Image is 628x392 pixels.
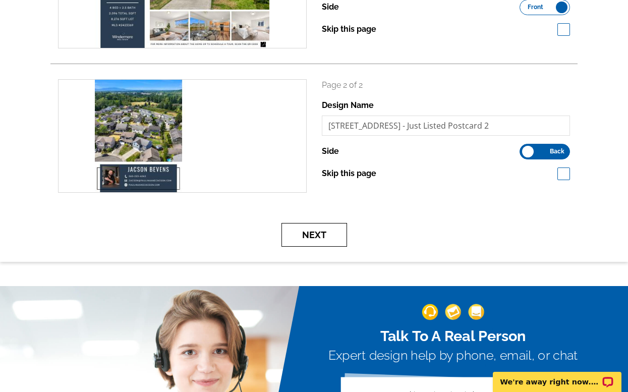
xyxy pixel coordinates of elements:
label: Skip this page [322,23,376,35]
span: Front [528,5,543,10]
h3: Expert design help by phone, email, or chat [328,348,578,363]
img: support-img-1.png [422,304,438,320]
label: Design Name [322,99,374,111]
h2: Talk To A Real Person [328,327,578,345]
label: Side [322,1,339,13]
img: support-img-2.png [445,304,461,320]
span: Back [550,149,564,154]
img: support-img-3_1.png [468,304,484,320]
input: File Name [322,116,570,136]
label: Skip this page [322,167,376,180]
label: Side [322,145,339,157]
p: Page 2 of 2 [322,79,570,91]
iframe: LiveChat chat widget [486,360,628,392]
button: Next [281,223,347,247]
